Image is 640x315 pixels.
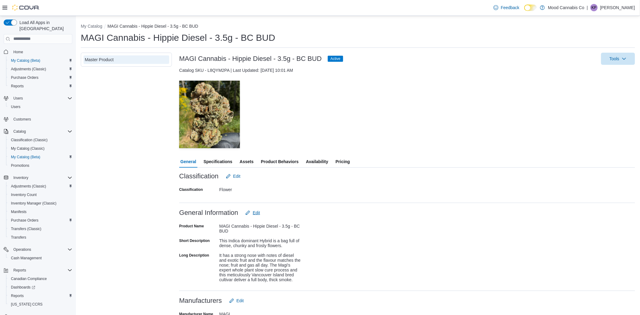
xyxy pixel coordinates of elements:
[179,81,240,148] img: Image for MAGI Cannabis - Hippie Diesel - 3.5g - BC BUD
[1,173,75,182] button: Inventory
[6,161,75,170] button: Promotions
[179,67,635,73] div: Catalog SKU - L8QYM2PA | Last Updated: [DATE] 10:01 AM
[237,298,244,304] span: Edit
[9,208,72,215] span: Manifests
[13,268,26,273] span: Reports
[548,4,584,11] p: Mood Cannabis Co
[6,254,75,262] button: Cash Management
[108,24,198,29] button: MAGI Cannabis - Hippie Diesel - 3.5g - BC BUD
[9,82,26,90] a: Reports
[219,185,301,192] div: Flower
[13,247,31,252] span: Operations
[179,297,222,304] h3: Manufacturers
[9,301,72,308] span: Washington CCRS
[9,217,72,224] span: Purchase Orders
[11,209,26,214] span: Manifests
[501,5,519,11] span: Feedback
[9,292,26,299] a: Reports
[9,191,39,198] a: Inventory Count
[219,250,301,282] div: It has a strong nose with notes of diesel and exotic fruit and the flavour matches the nose; frui...
[81,32,275,44] h1: MAGI Cannabis - Hippie Diesel - 3.5g - BC BUD
[9,74,72,81] span: Purchase Orders
[6,182,75,191] button: Adjustments (Classic)
[224,170,243,182] button: Edit
[219,221,301,233] div: MAGI Cannabis - Hippie Diesel - 3.5g - BC BUD
[1,115,75,124] button: Customers
[1,245,75,254] button: Operations
[6,300,75,309] button: [US_STATE] CCRS
[610,56,620,62] span: Tools
[11,246,72,253] span: Operations
[11,163,29,168] span: Promotions
[6,191,75,199] button: Inventory Count
[9,136,50,144] a: Classification (Classic)
[6,136,75,144] button: Classification (Classic)
[9,57,43,64] a: My Catalog (Beta)
[9,284,38,291] a: Dashboards
[9,103,72,110] span: Users
[253,210,260,216] span: Edit
[9,275,72,282] span: Canadian Compliance
[6,225,75,233] button: Transfers (Classic)
[6,103,75,111] button: Users
[243,207,262,219] button: Edit
[11,84,24,89] span: Reports
[6,233,75,242] button: Transfers
[9,162,32,169] a: Promotions
[9,74,41,81] a: Purchase Orders
[6,292,75,300] button: Reports
[9,200,72,207] span: Inventory Manager (Classic)
[9,162,72,169] span: Promotions
[11,267,29,274] button: Reports
[1,127,75,136] button: Catalog
[9,284,72,291] span: Dashboards
[13,117,31,122] span: Customers
[336,156,350,168] span: Pricing
[9,254,72,262] span: Cash Management
[9,217,41,224] a: Purchase Orders
[9,183,72,190] span: Adjustments (Classic)
[9,301,45,308] a: [US_STATE] CCRS
[11,155,40,159] span: My Catalog (Beta)
[240,156,254,168] span: Assets
[9,225,44,233] a: Transfers (Classic)
[6,199,75,208] button: Inventory Manager (Classic)
[6,65,75,73] button: Adjustments (Classic)
[9,292,72,299] span: Reports
[328,56,343,62] span: Active
[11,226,41,231] span: Transfers (Classic)
[11,184,46,189] span: Adjustments (Classic)
[9,65,72,73] span: Adjustments (Classic)
[11,138,48,142] span: Classification (Classic)
[11,276,47,281] span: Canadian Compliance
[9,254,44,262] a: Cash Management
[180,156,196,168] span: General
[9,153,43,161] a: My Catalog (Beta)
[11,192,37,197] span: Inventory Count
[179,187,203,192] label: Classification
[6,153,75,161] button: My Catalog (Beta)
[1,266,75,275] button: Reports
[11,256,42,261] span: Cash Management
[1,94,75,103] button: Users
[9,234,72,241] span: Transfers
[179,253,209,258] label: Long Description
[11,67,46,72] span: Adjustments (Classic)
[179,55,322,62] h3: MAGI Cannabis - Hippie Diesel - 3.5g - BC BUD
[13,96,23,101] span: Users
[13,129,26,134] span: Catalog
[9,234,29,241] a: Transfers
[524,5,537,11] input: Dark Mode
[13,175,28,180] span: Inventory
[219,236,301,248] div: This Indica dominant Hybrid is a bag full of dense, chunky and frosty flowers.
[1,47,75,56] button: Home
[11,267,72,274] span: Reports
[9,145,72,152] span: My Catalog (Classic)
[6,208,75,216] button: Manifests
[11,95,25,102] button: Users
[11,246,34,253] button: Operations
[261,156,299,168] span: Product Behaviors
[233,173,241,179] span: Edit
[11,58,40,63] span: My Catalog (Beta)
[590,4,598,11] div: Kirsten Power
